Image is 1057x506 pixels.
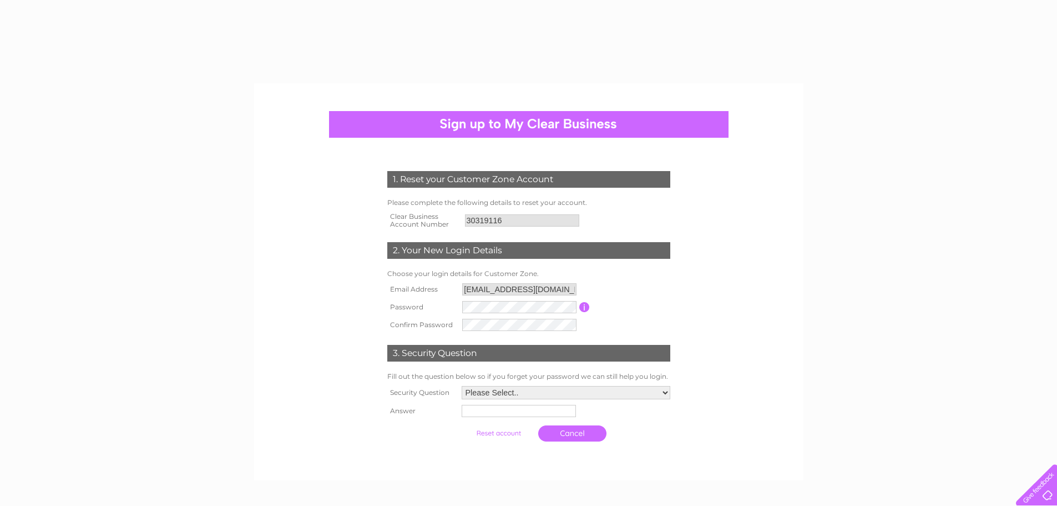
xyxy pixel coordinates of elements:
input: Information [579,302,590,312]
td: Fill out the question below so if you forget your password we can still help you login. [385,370,673,383]
th: Confirm Password [385,316,460,334]
div: 1. Reset your Customer Zone Account [387,171,670,188]
div: 3. Security Question [387,345,670,362]
th: Email Address [385,280,460,298]
th: Password [385,298,460,316]
td: Please complete the following details to reset your account. [385,196,673,209]
td: Choose your login details for Customer Zone. [385,267,673,280]
th: Clear Business Account Number [385,209,462,232]
input: Submit [464,425,533,441]
div: 2. Your New Login Details [387,242,670,259]
th: Security Question [385,383,459,402]
a: Cancel [538,425,606,442]
th: Answer [385,402,459,420]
